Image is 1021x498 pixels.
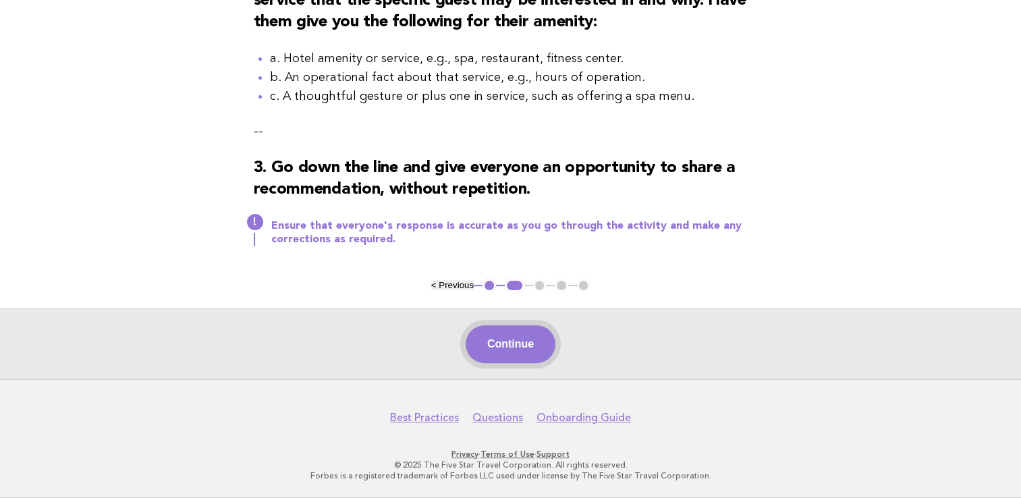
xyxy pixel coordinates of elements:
button: Continue [466,325,555,363]
a: Terms of Use [480,449,534,459]
a: Privacy [451,449,478,459]
button: < Previous [431,280,474,290]
li: b. An operational fact about that service, e.g., hours of operation. [270,68,768,87]
button: 1 [482,279,496,292]
a: Support [536,449,570,459]
p: -- [254,122,768,141]
a: Questions [472,411,523,424]
li: c. A thoughtful gesture or plus one in service, such as offering a spa menu. [270,87,768,106]
button: 2 [505,279,524,292]
p: © 2025 The Five Star Travel Corporation. All rights reserved. [98,460,924,470]
li: a. Hotel amenity or service, e.g., spa, restaurant, fitness center. [270,49,768,68]
strong: 3. Go down the line and give everyone an opportunity to share a recommendation, without repetition. [254,160,736,198]
a: Onboarding Guide [536,411,631,424]
p: Ensure that everyone's response is accurate as you go through the activity and make any correctio... [271,219,768,246]
a: Best Practices [390,411,459,424]
p: · · [98,449,924,460]
p: Forbes is a registered trademark of Forbes LLC used under license by The Five Star Travel Corpora... [98,470,924,481]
